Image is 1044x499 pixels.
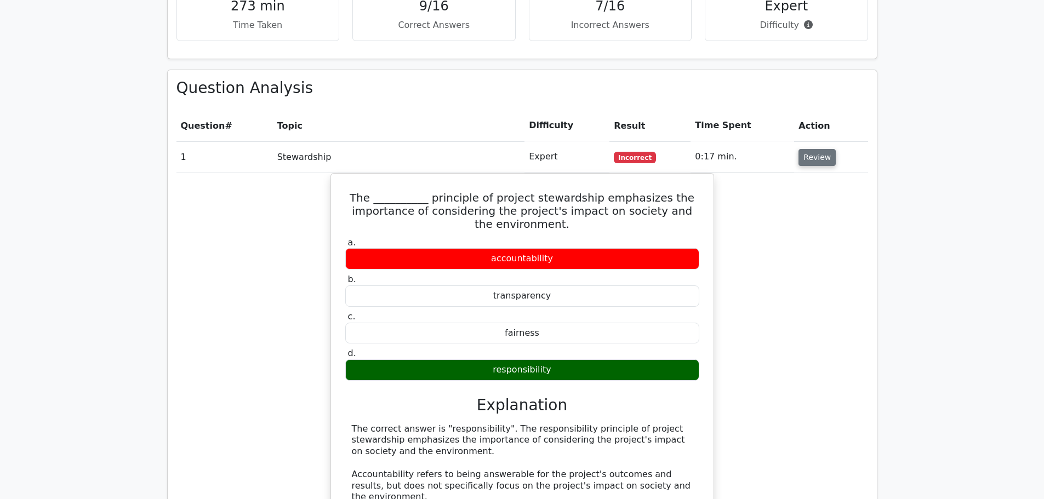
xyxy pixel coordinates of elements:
[798,149,836,166] button: Review
[524,141,609,173] td: Expert
[344,191,700,231] h5: The __________ principle of project stewardship emphasizes the importance of considering the proj...
[176,110,273,141] th: #
[176,79,868,97] h3: Question Analysis
[181,121,225,131] span: Question
[345,285,699,307] div: transparency
[714,19,859,32] p: Difficulty
[352,396,693,415] h3: Explanation
[348,274,356,284] span: b.
[273,141,524,173] td: Stewardship
[345,323,699,344] div: fairness
[691,110,794,141] th: Time Spent
[538,19,683,32] p: Incorrect Answers
[345,248,699,269] div: accountability
[345,359,699,381] div: responsibility
[348,237,356,248] span: a.
[362,19,506,32] p: Correct Answers
[691,141,794,173] td: 0:17 min.
[348,348,356,358] span: d.
[794,110,868,141] th: Action
[348,311,356,322] span: c.
[524,110,609,141] th: Difficulty
[186,19,330,32] p: Time Taken
[273,110,524,141] th: Topic
[176,141,273,173] td: 1
[614,152,656,163] span: Incorrect
[609,110,691,141] th: Result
